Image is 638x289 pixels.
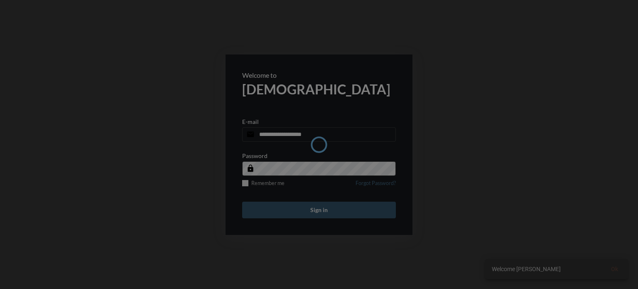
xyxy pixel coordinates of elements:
[242,81,396,97] h2: [DEMOGRAPHIC_DATA]
[611,266,618,272] span: Ok
[242,118,259,125] p: E-mail
[492,265,561,273] span: Welcome [PERSON_NAME]
[242,180,285,186] label: Remember me
[242,202,396,218] button: Sign in
[242,71,396,79] p: Welcome to
[356,180,396,191] a: Forgot Password?
[242,152,267,159] p: Password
